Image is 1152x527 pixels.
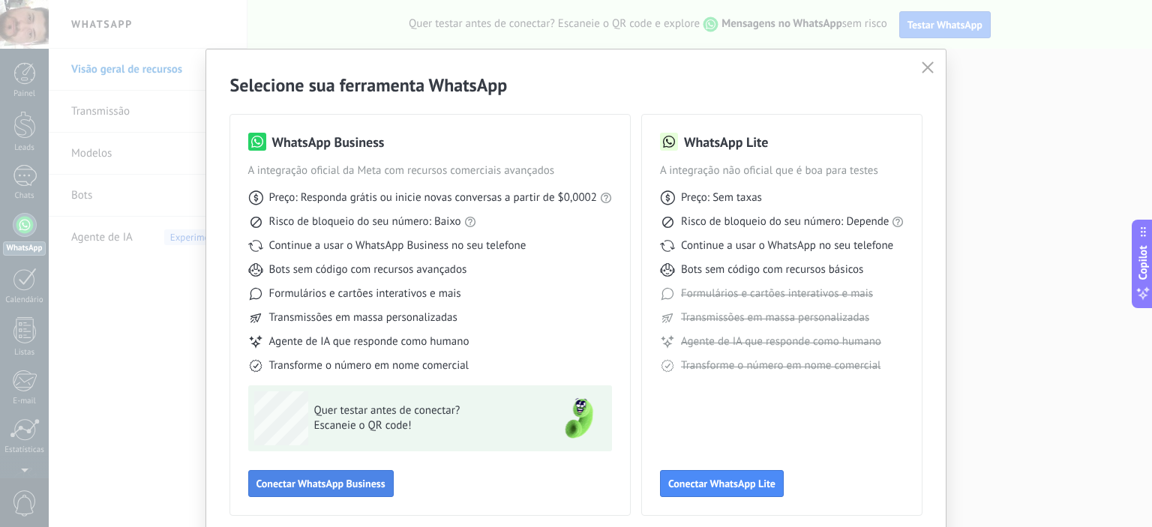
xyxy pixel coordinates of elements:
span: Risco de bloqueio do seu número: Baixo [269,214,461,229]
span: A integração não oficial que é boa para testes [660,163,904,178]
span: Transmissões em massa personalizadas [681,310,869,325]
h3: WhatsApp Business [272,133,385,151]
h2: Selecione sua ferramenta WhatsApp [230,73,922,97]
span: Preço: Sem taxas [681,190,762,205]
span: A integração oficial da Meta com recursos comerciais avançados [248,163,612,178]
span: Agente de IA que responde como humano [681,334,881,349]
h3: WhatsApp Lite [684,133,768,151]
img: green-phone.png [552,391,606,445]
span: Bots sem código com recursos básicos [681,262,863,277]
span: Risco de bloqueio do seu número: Depende [681,214,889,229]
span: Continue a usar o WhatsApp no seu telefone [681,238,893,253]
span: Continue a usar o WhatsApp Business no seu telefone [269,238,526,253]
span: Conectar WhatsApp Lite [668,478,775,489]
span: Agente de IA que responde como humano [269,334,469,349]
span: Transforme o número em nome comercial [269,358,469,373]
span: Conectar WhatsApp Business [256,478,385,489]
button: Conectar WhatsApp Lite [660,470,784,497]
span: Formulários e cartões interativos e mais [269,286,461,301]
button: Conectar WhatsApp Business [248,470,394,497]
span: Formulários e cartões interativos e mais [681,286,873,301]
span: Preço: Responda grátis ou inicie novas conversas a partir de $0,0002 [269,190,597,205]
span: Bots sem código com recursos avançados [269,262,467,277]
span: Quer testar antes de conectar? [314,403,533,418]
span: Copilot [1135,245,1150,280]
span: Transforme o número em nome comercial [681,358,880,373]
span: Transmissões em massa personalizadas [269,310,457,325]
span: Escaneie o QR code! [314,418,533,433]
